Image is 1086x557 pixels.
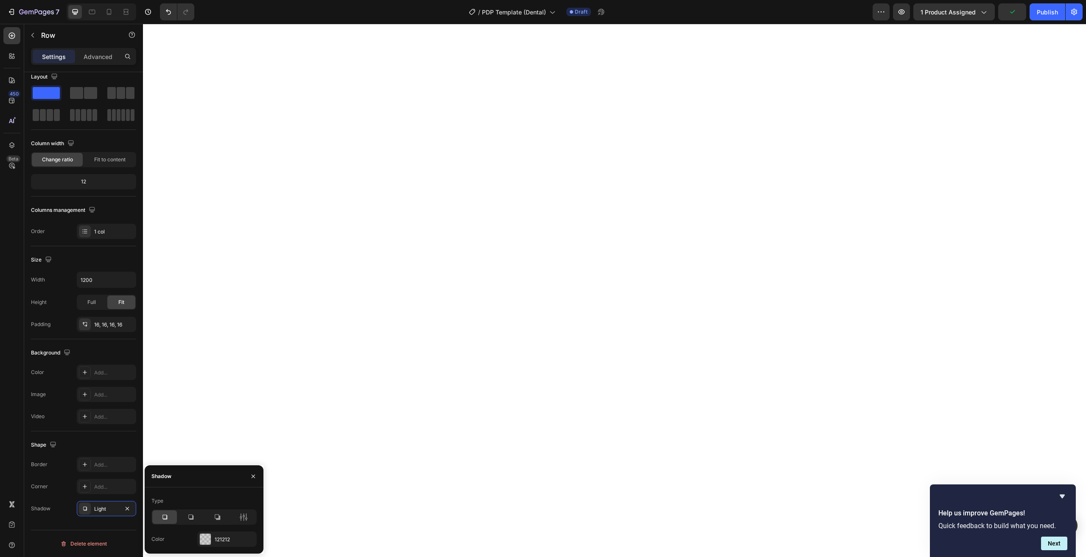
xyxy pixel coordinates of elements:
div: Shadow [151,473,171,480]
div: Column width [31,138,76,149]
div: Border [31,461,48,468]
div: Video [31,413,45,420]
div: Type [151,497,163,505]
div: 121212 [215,536,255,543]
div: Light [94,505,119,513]
div: Color [151,535,165,543]
span: / [478,8,480,17]
div: Order [31,228,45,235]
div: Add... [94,369,134,377]
span: Draft [575,8,588,16]
button: 1 product assigned [913,3,995,20]
h2: Help us improve GemPages! [938,508,1067,518]
span: 1 product assigned [921,8,976,17]
div: 450 [8,90,20,97]
div: Beta [6,155,20,162]
span: Fit [118,298,124,306]
div: Shape [31,439,58,451]
span: PDP Template (Dental) [482,8,546,17]
p: Advanced [84,52,112,61]
div: Columns management [31,205,97,216]
button: Publish [1030,3,1065,20]
div: Background [31,347,72,359]
div: 12 [33,176,134,188]
div: Width [31,276,45,284]
div: Corner [31,483,48,490]
div: Add... [94,413,134,421]
div: Publish [1037,8,1058,17]
div: Undo/Redo [160,3,194,20]
span: Change ratio [42,156,73,163]
span: Full [87,298,96,306]
div: 1 col [94,228,134,236]
button: 7 [3,3,63,20]
div: Help us improve GemPages! [938,491,1067,550]
button: Next question [1041,537,1067,550]
div: Shadow [31,505,50,512]
input: Auto [77,272,136,287]
div: Image [31,391,46,398]
div: Layout [31,71,59,83]
div: 16, 16, 16, 16 [94,321,134,329]
div: Padding [31,321,50,328]
p: Row [41,30,113,40]
div: Add... [94,391,134,399]
iframe: Design area [143,24,1086,557]
div: Add... [94,461,134,469]
div: Add... [94,483,134,491]
button: Delete element [31,537,136,551]
p: 7 [56,7,59,17]
button: Hide survey [1057,491,1067,501]
div: Color [31,369,44,376]
div: Size [31,254,53,266]
div: Delete element [60,539,107,549]
p: Quick feedback to build what you need. [938,522,1067,530]
p: Settings [42,52,66,61]
span: Fit to content [94,156,126,163]
div: Height [31,298,47,306]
